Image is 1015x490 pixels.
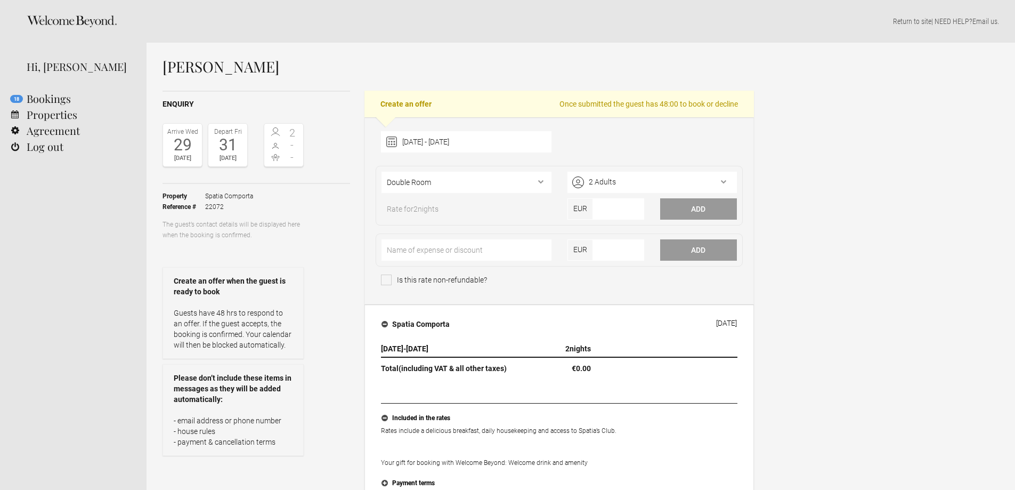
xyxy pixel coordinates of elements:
[381,425,737,468] p: Rates include a delicious breakfast, daily housekeeping and access to Spatia’s Club. Your gift fo...
[211,153,245,164] div: [DATE]
[381,344,403,353] span: [DATE]
[565,344,570,353] span: 2
[413,205,418,213] span: 2
[381,239,551,261] input: Name of expense or discount
[163,191,205,202] strong: Property
[27,59,131,75] div: Hi, [PERSON_NAME]
[381,204,444,220] span: Rate for nights
[567,239,593,261] span: EUR
[174,373,293,405] strong: Please don’t include these items in messages as they will be added automatically:
[381,319,450,330] h4: Spatia Comporta
[972,17,997,26] a: Email us
[163,219,304,240] p: The guest’s contact details will be displayed here when the booking is confirmed.
[381,275,487,285] span: Is this rate non-refundable?
[284,152,301,163] span: -
[381,341,524,357] th: -
[205,191,253,202] span: Spatia Comporta
[174,308,293,350] p: Guests have 48 hrs to respond to an offer. If the guest accepts, the booking is confirmed. Your c...
[406,344,428,353] span: [DATE]
[211,126,245,137] div: Depart Fri
[381,412,737,425] button: Included in the rates
[163,16,999,27] p: | NEED HELP? .
[567,198,593,220] span: EUR
[716,319,737,327] div: [DATE]
[381,357,524,376] th: Total
[559,99,738,109] span: Once submitted the guest has 48:00 to book or decline
[284,127,301,138] span: 2
[211,137,245,153] div: 31
[166,153,199,164] div: [DATE]
[364,91,754,117] h2: Create an offer
[660,198,737,220] button: Add
[163,99,350,110] h2: Enquiry
[660,239,737,261] button: Add
[524,341,595,357] th: nights
[163,59,754,75] h1: [PERSON_NAME]
[10,95,23,103] flynt-notification-badge: 18
[399,364,507,373] span: (including VAT & all other taxes)
[166,137,199,153] div: 29
[572,364,591,373] flynt-currency: €0.00
[893,17,931,26] a: Return to site
[205,202,253,212] span: 22072
[163,202,205,212] strong: Reference #
[174,276,293,297] strong: Create an offer when the guest is ready to book
[174,415,293,447] p: - email address or phone number - house rules - payment & cancellation terms
[284,140,301,150] span: -
[373,313,745,335] button: Spatia Comporta [DATE]
[166,126,199,137] div: Arrive Wed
